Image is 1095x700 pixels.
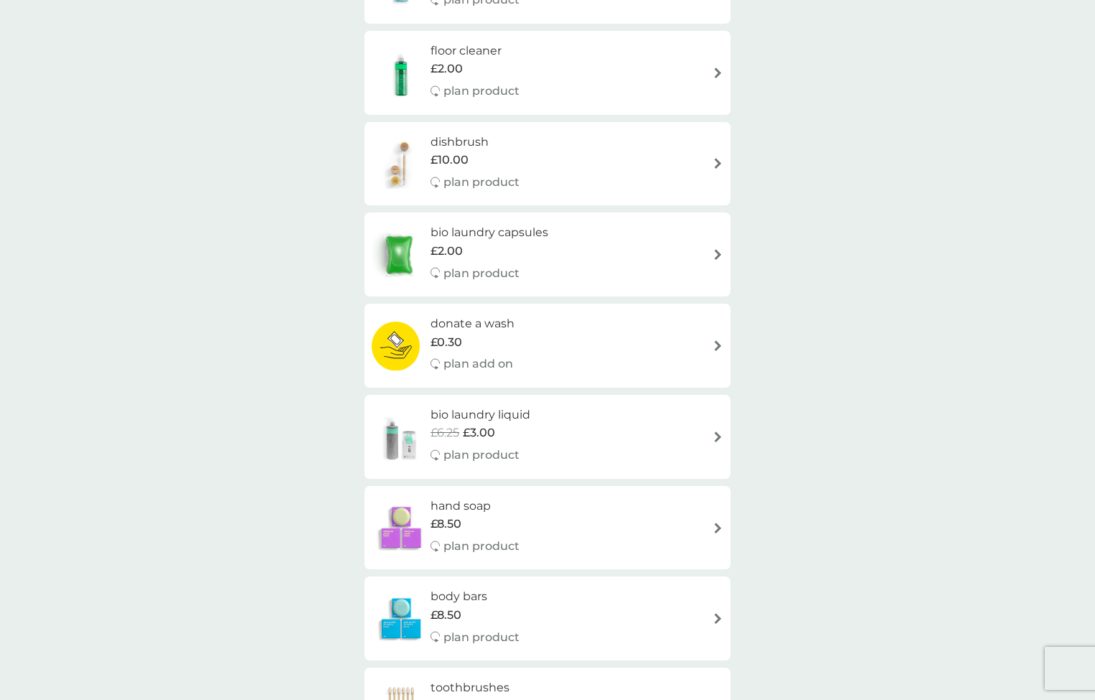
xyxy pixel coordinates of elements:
[713,158,723,169] img: arrow right
[431,587,520,606] h6: body bars
[443,355,513,373] p: plan add on
[443,628,520,647] p: plan product
[372,503,431,553] img: hand soap
[713,340,723,351] img: arrow right
[431,223,548,242] h6: bio laundry capsules
[713,249,723,260] img: arrow right
[713,613,723,624] img: arrow right
[431,406,530,424] h6: bio laundry liquid
[713,67,723,78] img: arrow right
[443,446,520,465] p: plan product
[372,411,431,462] img: bio laundry liquid
[713,431,723,442] img: arrow right
[443,82,520,101] p: plan product
[431,151,469,169] span: £10.00
[431,678,520,697] h6: toothbrushes
[431,515,461,533] span: £8.50
[443,173,520,192] p: plan product
[372,321,420,371] img: donate a wash
[431,42,520,60] h6: floor cleaner
[372,230,426,280] img: bio laundry capsules
[431,497,520,515] h6: hand soap
[463,424,495,442] span: £3.00
[431,60,463,78] span: £2.00
[431,242,463,261] span: £2.00
[713,523,723,533] img: arrow right
[431,606,461,625] span: £8.50
[431,333,462,352] span: £0.30
[372,47,431,98] img: floor cleaner
[431,314,514,333] h6: donate a wash
[443,264,520,283] p: plan product
[372,594,431,644] img: body bars
[443,537,520,556] p: plan product
[431,424,459,442] span: £6.25
[431,133,520,151] h6: dishbrush
[372,139,431,189] img: dishbrush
